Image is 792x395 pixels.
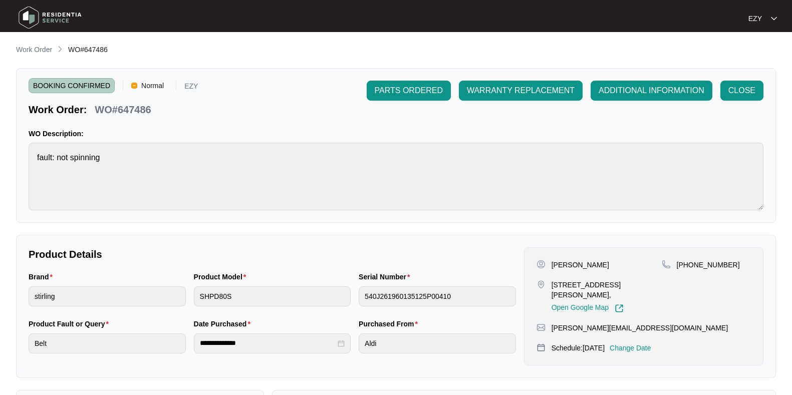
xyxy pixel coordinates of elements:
p: Product Details [29,247,516,261]
span: Normal [137,78,168,93]
p: Work Order [16,45,52,55]
input: Brand [29,286,186,306]
span: CLOSE [728,85,755,97]
span: ADDITIONAL INFORMATION [599,85,704,97]
img: map-pin [537,343,546,352]
p: Schedule: [DATE] [552,343,605,353]
input: Serial Number [359,286,516,306]
button: WARRANTY REPLACEMENT [459,81,583,101]
label: Date Purchased [194,319,254,329]
input: Date Purchased [200,338,336,348]
input: Product Model [194,286,351,306]
img: map-pin [537,280,546,289]
span: WARRANTY REPLACEMENT [467,85,575,97]
p: [PERSON_NAME] [552,260,609,270]
label: Product Fault or Query [29,319,113,329]
label: Brand [29,272,57,282]
p: Change Date [610,343,651,353]
span: WO#647486 [68,46,108,54]
img: Link-External [615,304,624,313]
button: ADDITIONAL INFORMATION [591,81,712,101]
p: WO Description: [29,129,763,139]
span: PARTS ORDERED [375,85,443,97]
img: map-pin [662,260,671,269]
button: CLOSE [720,81,763,101]
p: [PERSON_NAME][EMAIL_ADDRESS][DOMAIN_NAME] [552,323,728,333]
img: map-pin [537,323,546,332]
button: PARTS ORDERED [367,81,451,101]
label: Product Model [194,272,250,282]
img: chevron-right [56,45,64,53]
img: Vercel Logo [131,83,137,89]
label: Serial Number [359,272,414,282]
img: dropdown arrow [771,16,777,21]
p: EZY [748,14,762,24]
span: BOOKING CONFIRMED [29,78,115,93]
label: Purchased From [359,319,422,329]
img: residentia service logo [15,3,85,33]
a: Work Order [14,45,54,56]
p: Work Order: [29,103,87,117]
p: [PHONE_NUMBER] [677,260,740,270]
p: EZY [184,83,198,93]
input: Purchased From [359,333,516,353]
textarea: fault: not spinning [29,143,763,210]
a: Open Google Map [552,304,624,313]
p: WO#647486 [95,103,151,117]
p: [STREET_ADDRESS][PERSON_NAME], [552,280,662,300]
img: user-pin [537,260,546,269]
input: Product Fault or Query [29,333,186,353]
